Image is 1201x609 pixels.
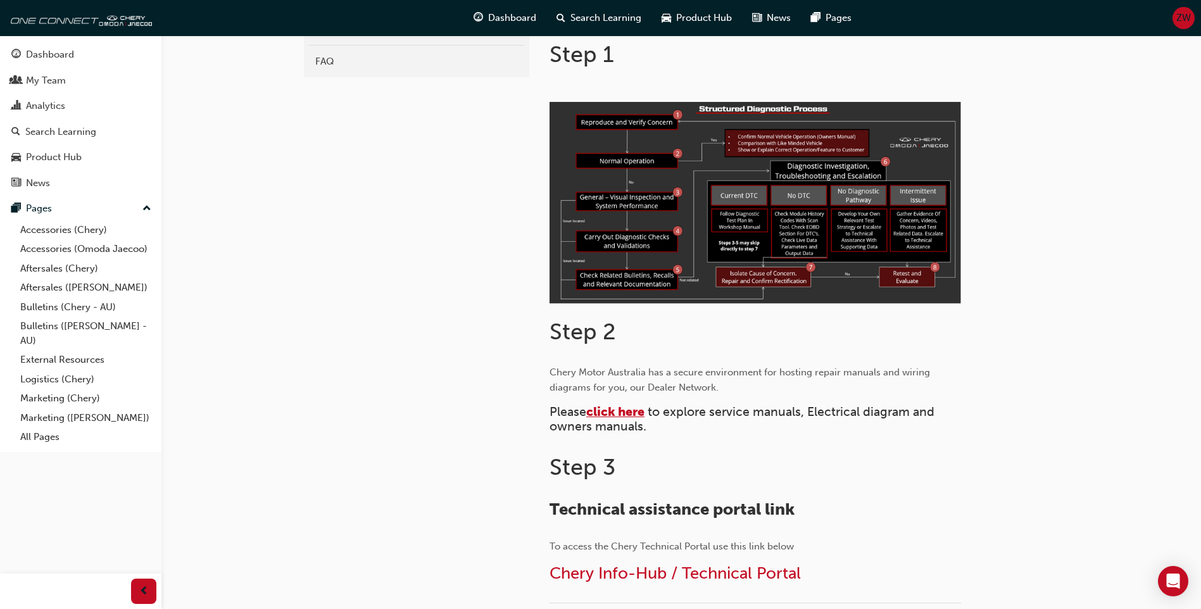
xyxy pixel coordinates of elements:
div: FAQ [315,54,518,69]
a: Marketing (Chery) [15,389,156,408]
div: Dashboard [26,47,74,62]
span: To access the Chery Technical Portal use this link below [550,541,794,552]
button: Pages [5,197,156,220]
a: Chery Info-Hub / Technical Portal [550,563,801,583]
a: news-iconNews [742,5,801,31]
a: car-iconProduct Hub [651,5,742,31]
span: Dashboard [488,11,536,25]
span: pages-icon [811,10,821,26]
span: up-icon [142,201,151,217]
div: News [26,176,50,191]
span: guage-icon [474,10,483,26]
a: Product Hub [5,146,156,169]
span: Technical assistance portal link [550,499,795,519]
span: Please [550,405,586,419]
button: DashboardMy TeamAnalyticsSearch LearningProduct HubNews [5,41,156,197]
a: Accessories (Chery) [15,220,156,240]
span: car-icon [662,10,671,26]
span: search-icon [11,127,20,138]
img: oneconnect [6,5,152,30]
a: Search Learning [5,120,156,144]
button: ZW [1173,7,1195,29]
a: My Team [5,69,156,92]
span: guage-icon [11,49,21,61]
span: prev-icon [139,584,149,600]
span: people-icon [11,75,21,87]
a: Bulletins (Chery - AU) [15,298,156,317]
a: click here [586,405,645,419]
span: Step 1 [550,41,614,68]
span: Step 3 [550,453,615,480]
span: search-icon [556,10,565,26]
a: News [5,172,156,195]
a: Logistics (Chery) [15,370,156,389]
a: guage-iconDashboard [463,5,546,31]
div: Pages [26,201,52,216]
a: FAQ [309,51,524,73]
div: Open Intercom Messenger [1158,566,1188,596]
a: Dashboard [5,43,156,66]
span: car-icon [11,152,21,163]
a: Marketing ([PERSON_NAME]) [15,408,156,428]
span: ZW [1176,11,1191,25]
div: My Team [26,73,66,88]
span: Pages [826,11,852,25]
div: Analytics [26,99,65,113]
span: chart-icon [11,101,21,112]
a: search-iconSearch Learning [546,5,651,31]
span: Step 2 [550,318,616,345]
span: news-icon [752,10,762,26]
a: pages-iconPages [801,5,862,31]
a: Accessories (Omoda Jaecoo) [15,239,156,259]
span: news-icon [11,178,21,189]
div: Search Learning [25,125,96,139]
span: to explore service manuals, Electrical diagram and owners manuals. [550,405,938,434]
a: Analytics [5,94,156,118]
div: Product Hub [26,150,82,165]
a: Aftersales ([PERSON_NAME]) [15,278,156,298]
span: pages-icon [11,203,21,215]
span: Chery Motor Australia has a secure environment for hosting repair manuals and wiring diagrams for... [550,367,933,393]
a: External Resources [15,350,156,370]
a: Aftersales (Chery) [15,259,156,279]
a: Bulletins ([PERSON_NAME] - AU) [15,317,156,350]
a: All Pages [15,427,156,447]
span: Product Hub [676,11,732,25]
span: News [767,11,791,25]
span: Search Learning [570,11,641,25]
